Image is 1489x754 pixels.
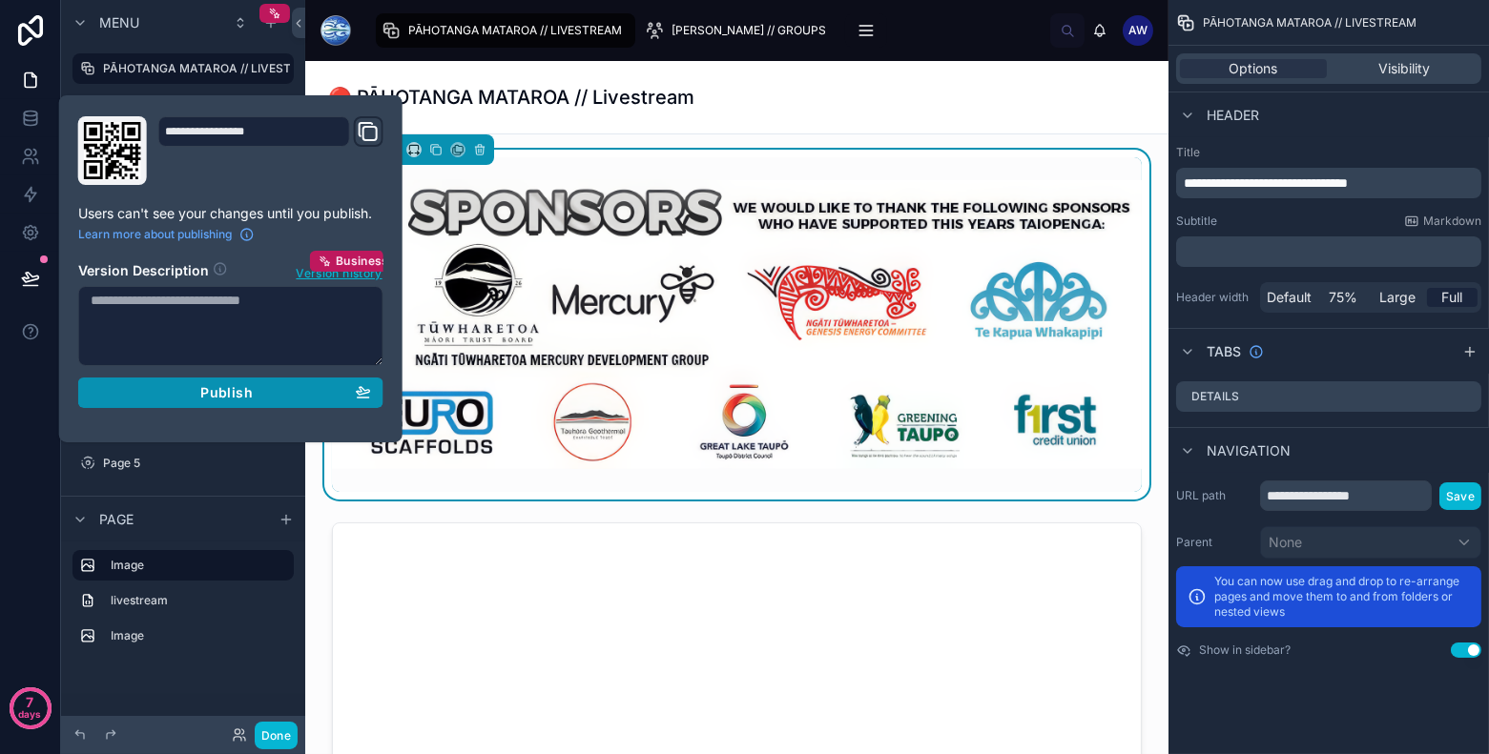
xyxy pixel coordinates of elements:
[672,23,826,38] span: [PERSON_NAME] // GROUPS
[1214,574,1470,620] p: You can now use drag and drop to re-arrange pages and move them to and from folders or nested views
[72,93,294,124] a: [PERSON_NAME] // GROUPS
[1269,533,1302,552] span: None
[1423,214,1481,229] span: Markdown
[1260,526,1481,559] button: None
[1442,288,1463,307] span: Full
[255,722,298,749] button: Done
[78,377,383,408] button: Publish
[27,693,34,712] p: 7
[1439,482,1481,510] button: Save
[103,456,290,471] label: Page 5
[1176,168,1481,198] div: scrollable content
[1191,389,1239,404] label: Details
[111,628,286,643] label: Image
[78,227,255,242] a: Learn more about publishing
[1176,535,1252,550] label: Parent
[1199,642,1291,658] label: Show in sidebar?
[200,384,252,401] span: Publish
[328,84,694,111] h1: 🔴 PĀHOTANGA MATAROA // Livestream
[296,262,382,281] span: Version history
[103,61,324,76] label: PĀHOTANGA MATAROA // LIVESTREAM
[332,180,1142,469] img: 34752-header-sponsors-v1E.png
[366,10,1050,51] div: scrollable content
[99,13,139,32] span: Menu
[1404,214,1481,229] a: Markdown
[1207,106,1259,125] span: Header
[1203,15,1417,31] span: PĀHOTANGA MATAROA // LIVESTREAM
[72,448,294,479] a: Page 5
[19,701,42,727] p: days
[321,15,351,46] img: App logo
[72,53,294,84] a: PĀHOTANGA MATAROA // LIVESTREAM
[1380,288,1417,307] span: Large
[639,13,839,48] a: [PERSON_NAME] // GROUPS
[1176,145,1481,160] label: Title
[1207,441,1291,460] span: Navigation
[99,510,134,529] span: Page
[111,558,279,573] label: Image
[1176,214,1217,229] label: Subtitle
[1176,488,1252,503] label: URL path
[1176,290,1252,305] label: Header width
[336,254,389,269] span: Business
[61,541,305,670] div: scrollable content
[1207,342,1241,361] span: Tabs
[158,116,383,185] div: Domain and Custom Link
[295,261,383,282] button: Version historyBusiness
[78,227,232,242] span: Learn more about publishing
[78,204,383,223] p: Users can't see your changes until you publish.
[1267,288,1312,307] span: Default
[78,261,209,282] h2: Version Description
[1230,59,1278,78] span: Options
[1330,288,1358,307] span: 75%
[1378,59,1430,78] span: Visibility
[1128,23,1148,38] span: AW
[111,593,286,608] label: livestream
[376,13,635,48] a: PĀHOTANGA MATAROA // LIVESTREAM
[1176,236,1481,267] div: scrollable content
[408,23,622,38] span: PĀHOTANGA MATAROA // LIVESTREAM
